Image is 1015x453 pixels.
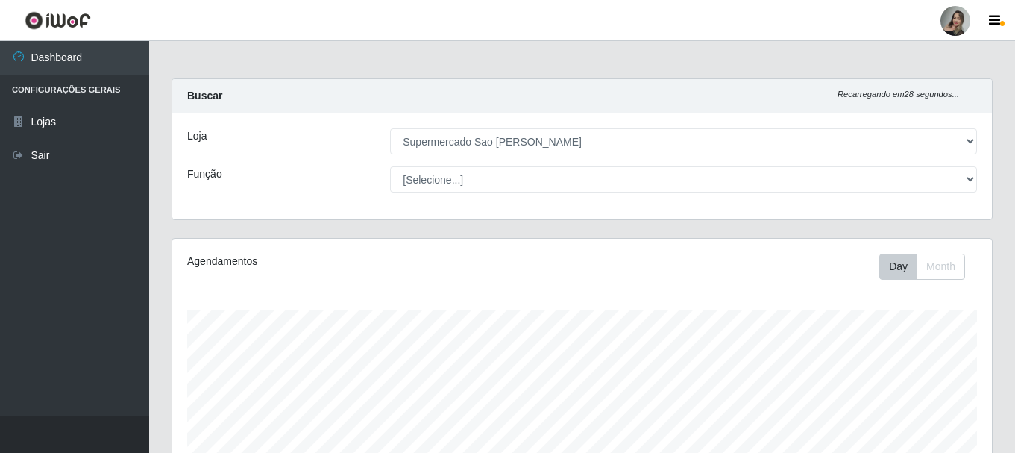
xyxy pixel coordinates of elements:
i: Recarregando em 28 segundos... [838,90,959,99]
img: CoreUI Logo [25,11,91,30]
button: Day [879,254,917,280]
div: First group [879,254,965,280]
strong: Buscar [187,90,222,101]
div: Toolbar with button groups [879,254,977,280]
button: Month [917,254,965,280]
label: Loja [187,128,207,144]
label: Função [187,166,222,182]
div: Agendamentos [187,254,503,269]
